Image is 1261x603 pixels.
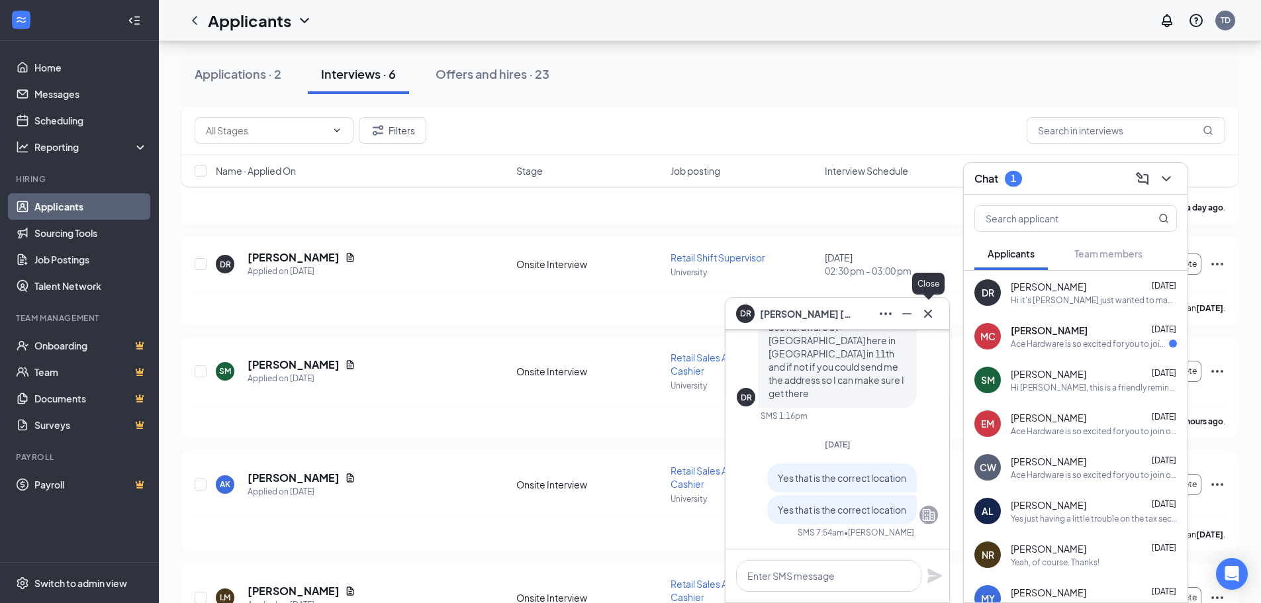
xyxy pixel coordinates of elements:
div: Hi it's [PERSON_NAME] just wanted to make sure it was the ace hardware at [GEOGRAPHIC_DATA] here ... [1011,295,1177,306]
div: Ace Hardware is so excited for you to join our team! Do you know anyone else who might be interes... [1011,426,1177,437]
span: [PERSON_NAME] [PERSON_NAME] [760,306,853,321]
b: 21 hours ago [1175,416,1223,426]
a: Job Postings [34,246,148,273]
p: University [671,493,817,504]
p: University [671,267,817,278]
div: Applications · 2 [195,66,281,82]
a: SurveysCrown [34,412,148,438]
button: Ellipses [875,303,896,324]
svg: Minimize [899,306,915,322]
svg: Ellipses [1209,256,1225,272]
span: Retail Sales Associate and Cashier [671,578,782,603]
svg: Settings [16,577,29,590]
svg: MagnifyingGlass [1203,125,1213,136]
div: SMS 1:16pm [761,410,808,422]
span: Retail Sales Associate and Cashier [671,465,782,490]
button: Minimize [896,303,917,324]
h5: [PERSON_NAME] [248,250,340,265]
div: Applied on [DATE] [248,372,355,385]
p: University [671,380,817,391]
div: Hi [PERSON_NAME], this is a friendly reminder. Your meeting with Ace Hardwarefor Retail Sales Ass... [1011,382,1177,393]
svg: Company [921,507,937,523]
h5: [PERSON_NAME] [248,357,340,372]
span: [PERSON_NAME] [1011,324,1088,337]
input: Search applicant [975,206,1132,231]
span: [DATE] [1152,281,1176,291]
svg: Analysis [16,140,29,154]
div: Yeah, of course. Thanks! [1011,557,1099,568]
span: [DATE] [1152,455,1176,465]
span: Job posting [671,164,720,177]
span: [DATE] [1152,586,1176,596]
span: • [PERSON_NAME] [844,527,914,538]
span: [PERSON_NAME] [1011,280,1086,293]
svg: ChevronDown [297,13,312,28]
svg: QuestionInfo [1188,13,1204,28]
div: Onsite Interview [516,365,663,378]
div: NR [982,548,994,561]
div: Payroll [16,451,145,463]
div: SM [981,373,995,387]
div: AK [220,479,230,490]
b: [DATE] [1196,303,1223,313]
div: Ace Hardware is so excited for you to join our team! Do you know anyone else who might be interes... [1011,338,1169,349]
h3: Chat [974,171,998,186]
div: CW [980,461,996,474]
div: SM [219,365,231,377]
a: ChevronLeft [187,13,203,28]
svg: Document [345,473,355,483]
span: Interview Schedule [825,164,908,177]
svg: Ellipses [1209,363,1225,379]
h5: [PERSON_NAME] [248,471,340,485]
span: Retail Shift Supervisor [671,252,765,263]
span: Stage [516,164,543,177]
div: Close [912,273,945,295]
div: Open Intercom Messenger [1216,558,1248,590]
span: Team members [1074,248,1143,259]
div: Applied on [DATE] [248,265,355,278]
div: LM [220,592,230,603]
div: Reporting [34,140,148,154]
svg: MagnifyingGlass [1158,213,1169,224]
span: [DATE] [825,440,851,449]
svg: ChevronDown [1158,171,1174,187]
svg: Plane [927,568,943,584]
span: [PERSON_NAME] [1011,498,1086,512]
div: DR [982,286,994,299]
span: [PERSON_NAME] [1011,542,1086,555]
svg: Notifications [1159,13,1175,28]
div: AL [982,504,994,518]
a: DocumentsCrown [34,385,148,412]
a: Applicants [34,193,148,220]
div: Ace Hardware is so excited for you to join our team! Do you know anyone else who might be interes... [1011,469,1177,481]
svg: Document [345,359,355,370]
b: [DATE] [1196,530,1223,539]
svg: Filter [370,122,386,138]
svg: ChevronDown [332,125,342,136]
div: Hiring [16,173,145,185]
span: [DATE] [1152,324,1176,334]
svg: Ellipses [878,306,894,322]
a: TeamCrown [34,359,148,385]
div: [DATE] [825,251,971,277]
button: Cross [917,303,939,324]
div: Switch to admin view [34,577,127,590]
h1: Applicants [208,9,291,32]
svg: Document [345,586,355,596]
span: 02:30 pm - 03:00 pm [825,264,971,277]
span: Yes that is the correct location [778,504,906,516]
div: Interviews · 6 [321,66,396,82]
b: a day ago [1186,203,1223,212]
button: ChevronDown [1156,168,1177,189]
div: EM [981,417,994,430]
span: Yes that is the correct location [778,472,906,484]
svg: Collapse [128,14,141,27]
div: Onsite Interview [516,478,663,491]
input: All Stages [206,123,326,138]
h5: [PERSON_NAME] [248,584,340,598]
div: Onsite Interview [516,257,663,271]
input: Search in interviews [1027,117,1225,144]
button: Filter Filters [359,117,426,144]
span: [DATE] [1152,499,1176,509]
